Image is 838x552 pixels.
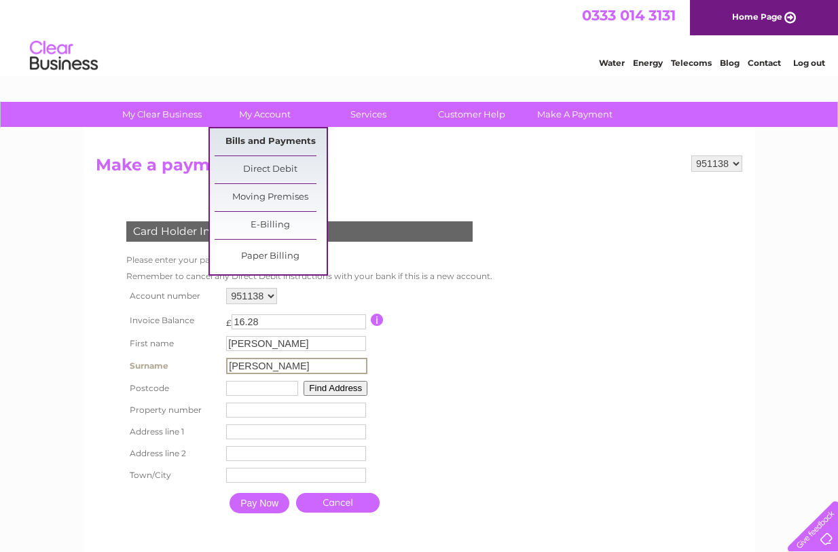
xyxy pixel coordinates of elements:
a: E-Billing [215,212,327,239]
a: Cancel [296,493,380,513]
td: £ [226,311,232,328]
a: Bills and Payments [215,128,327,155]
th: Address line 1 [123,421,223,443]
a: Customer Help [416,102,528,127]
td: Remember to cancel any Direct Debit instructions with your bank if this is a new account. [123,268,496,284]
div: Clear Business is a trading name of Verastar Limited (registered in [GEOGRAPHIC_DATA] No. 3667643... [99,7,741,66]
td: Please enter your payment card details below. [123,252,496,268]
th: Property number [123,399,223,421]
a: Contact [748,58,781,68]
th: Town/City [123,464,223,486]
a: Moving Premises [215,184,327,211]
a: Make A Payment [519,102,631,127]
a: Blog [720,58,740,68]
img: logo.png [29,35,98,77]
th: Postcode [123,378,223,399]
a: Log out [793,58,825,68]
a: Services [312,102,424,127]
a: Energy [633,58,663,68]
button: Find Address [304,381,367,396]
h2: Make a payment [96,155,742,181]
a: My Clear Business [106,102,218,127]
a: Telecoms [671,58,712,68]
a: Paper Billing [215,243,327,270]
input: Information [371,314,384,326]
input: Pay Now [230,493,289,513]
div: Card Holder Information [126,221,473,242]
a: Direct Debit [215,156,327,183]
th: Invoice Balance [123,308,223,333]
a: Water [599,58,625,68]
th: First name [123,333,223,354]
th: Address line 2 [123,443,223,464]
th: Account number [123,284,223,308]
th: Surname [123,354,223,378]
a: 0333 014 3131 [582,7,676,24]
a: My Account [209,102,321,127]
